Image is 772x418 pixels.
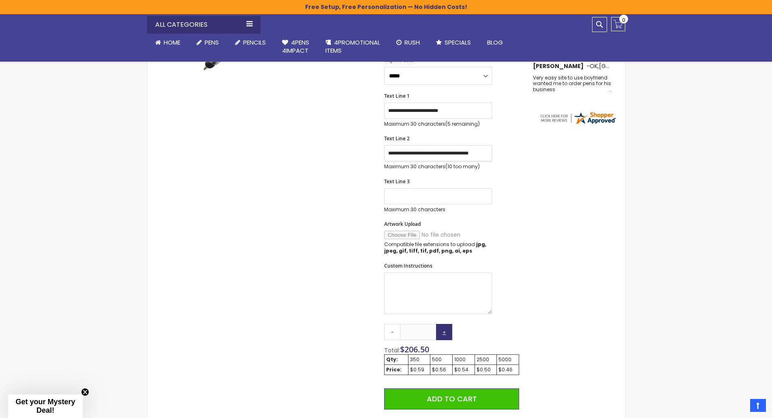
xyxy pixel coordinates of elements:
strong: jpg, jpeg, gif, tiff, tif, pdf, png, ai, eps [384,241,486,254]
span: 4Pens 4impact [282,38,309,55]
a: Rush [388,34,428,51]
span: Add to Cart [427,394,477,404]
button: Close teaser [81,388,89,396]
span: OK [590,62,598,70]
span: Artwork Upload [384,221,421,227]
span: Rush [404,38,420,47]
div: $0.46 [498,367,517,373]
div: 350 [410,356,429,363]
span: Imprint Color [384,57,415,64]
a: Blog [479,34,511,51]
div: Very easy site to use boyfriend wanted me to order pens for his business [533,75,612,92]
a: 0 [611,17,625,31]
div: 2500 [477,356,495,363]
iframe: Google Customer Reviews [705,396,772,418]
a: Pencils [227,34,274,51]
button: Add to Cart [384,388,519,409]
span: 206.50 [404,344,429,355]
div: 1000 [454,356,473,363]
span: Custom Instructions [384,262,432,269]
span: [PERSON_NAME] [533,62,586,70]
a: 4Pens4impact [274,34,317,60]
span: Text Line 3 [384,178,410,185]
img: 4pens.com widget logo [539,111,617,125]
span: Text Line 1 [384,92,410,99]
span: Pens [205,38,219,47]
span: 0 [622,16,625,24]
div: Get your Mystery Deal!Close teaser [8,394,83,418]
a: + [436,324,452,340]
span: 4PROMOTIONAL ITEMS [325,38,380,55]
span: (5 remaining) [445,120,480,127]
span: Pencils [243,38,266,47]
a: Pens [188,34,227,51]
a: Home [147,34,188,51]
div: 500 [432,356,451,363]
span: [GEOGRAPHIC_DATA] [599,62,659,70]
span: Blog [487,38,503,47]
div: $0.54 [454,367,473,373]
span: Home [164,38,180,47]
a: Specials [428,34,479,51]
span: Total: [384,346,400,354]
a: - [384,324,400,340]
div: $0.50 [477,367,495,373]
p: Compatible file extensions to upload: [384,241,492,254]
div: All Categories [147,16,261,34]
span: (10 too many) [445,163,480,170]
p: Maximum 30 characters [384,206,492,213]
strong: Price: [386,366,402,373]
span: - , [586,62,659,70]
strong: Qty: [386,356,398,363]
span: Text Line 2 [384,135,410,142]
span: Specials [445,38,471,47]
div: $0.59 [410,367,429,373]
span: Get your Mystery Deal! [15,398,75,414]
p: Maximum 30 characters [384,121,492,127]
div: $0.56 [432,367,451,373]
a: 4PROMOTIONALITEMS [317,34,388,60]
a: 4pens.com certificate URL [539,120,617,127]
span: $ [400,344,429,355]
div: 5000 [498,356,517,363]
p: Maximum 30 characters [384,163,492,170]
